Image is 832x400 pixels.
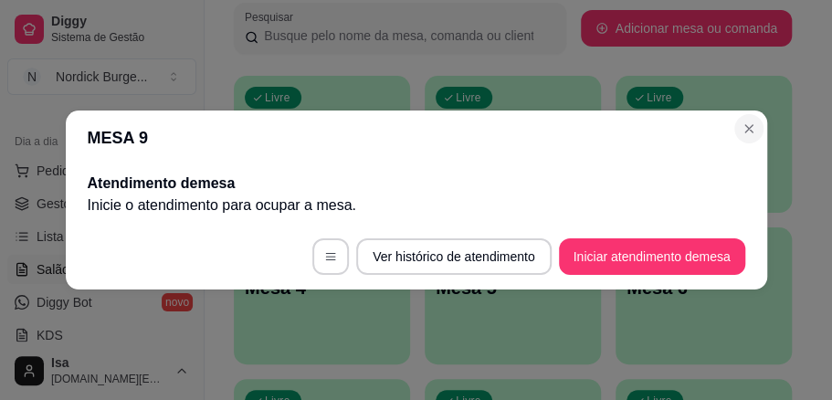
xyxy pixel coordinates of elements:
[88,195,745,216] p: Inicie o atendimento para ocupar a mesa .
[66,111,767,165] header: MESA 9
[734,114,764,143] button: Close
[88,173,745,195] h2: Atendimento de mesa
[356,238,551,275] button: Ver histórico de atendimento
[559,238,745,275] button: Iniciar atendimento demesa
